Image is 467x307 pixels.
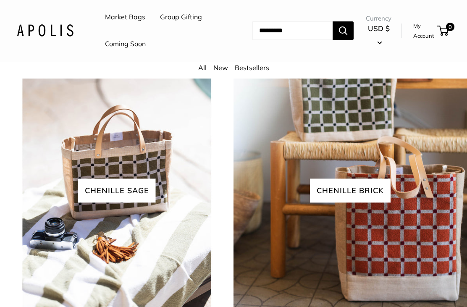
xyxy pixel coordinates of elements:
[333,22,354,40] button: Search
[446,23,454,31] span: 0
[438,26,449,36] a: 0
[213,64,228,72] a: New
[105,38,146,51] a: Coming Soon
[368,24,390,33] span: USD $
[235,64,269,72] a: Bestsellers
[310,179,391,203] span: chenille brick
[366,13,391,25] span: Currency
[366,22,391,49] button: USD $
[413,21,434,42] a: My Account
[78,179,156,203] span: Chenille sage
[252,22,333,40] input: Search...
[17,25,73,37] img: Apolis
[160,11,202,24] a: Group Gifting
[105,11,145,24] a: Market Bags
[198,64,207,72] a: All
